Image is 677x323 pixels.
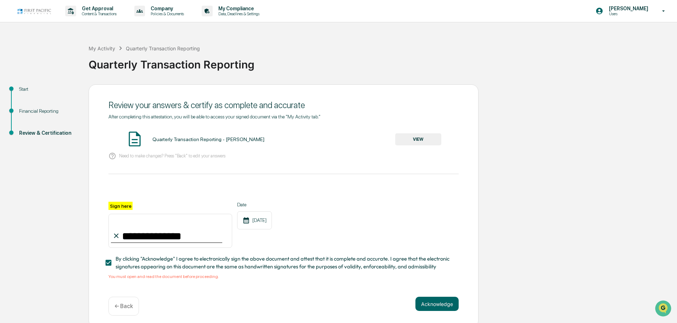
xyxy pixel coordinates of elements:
span: By clicking "Acknowledge" I agree to electronically sign the above document and attest that it is... [116,255,453,271]
div: We're available if you need us! [24,61,90,67]
span: After completing this attestation, you will be able to access your signed document via the "My Ac... [108,114,320,119]
div: You must open and read the document before proceeding. [108,274,459,279]
p: Need to make changes? Press "Back" to edit your answers [119,153,225,158]
p: My Compliance [213,6,263,11]
p: Company [145,6,188,11]
div: Start new chat [24,54,116,61]
p: How can we help? [7,15,129,26]
button: Acknowledge [415,297,459,311]
div: Quarterly Transaction Reporting - [PERSON_NAME] [152,137,264,142]
img: Document Icon [126,130,144,148]
p: Get Approval [76,6,120,11]
button: Start new chat [121,56,129,65]
button: VIEW [395,133,441,145]
div: Start [19,85,77,93]
label: Sign here [108,202,133,210]
a: 🗄️Attestations [49,87,91,99]
div: [DATE] [237,211,272,229]
div: 🔎 [7,104,13,109]
span: Preclearance [14,89,46,96]
div: Review your answers & certify as complete and accurate [108,100,459,110]
span: Pylon [71,120,86,126]
div: Quarterly Transaction Reporting [89,52,673,71]
p: Data, Deadlines & Settings [213,11,263,16]
span: Attestations [58,89,88,96]
div: Financial Reporting [19,107,77,115]
a: 🔎Data Lookup [4,100,47,113]
p: Content & Transactions [76,11,120,16]
div: Review & Certification [19,129,77,137]
a: Powered byPylon [50,120,86,126]
iframe: Open customer support [654,300,673,319]
label: Date [237,202,272,207]
div: 🖐️ [7,90,13,96]
img: logo [17,8,51,15]
div: Quarterly Transaction Reporting [126,45,200,51]
img: 1746055101610-c473b297-6a78-478c-a979-82029cc54cd1 [7,54,20,67]
a: 🖐️Preclearance [4,87,49,99]
div: 🗄️ [51,90,57,96]
span: Data Lookup [14,103,45,110]
div: My Activity [89,45,115,51]
p: ← Back [114,303,133,310]
p: Users [603,11,652,16]
p: Policies & Documents [145,11,188,16]
p: [PERSON_NAME] [603,6,652,11]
